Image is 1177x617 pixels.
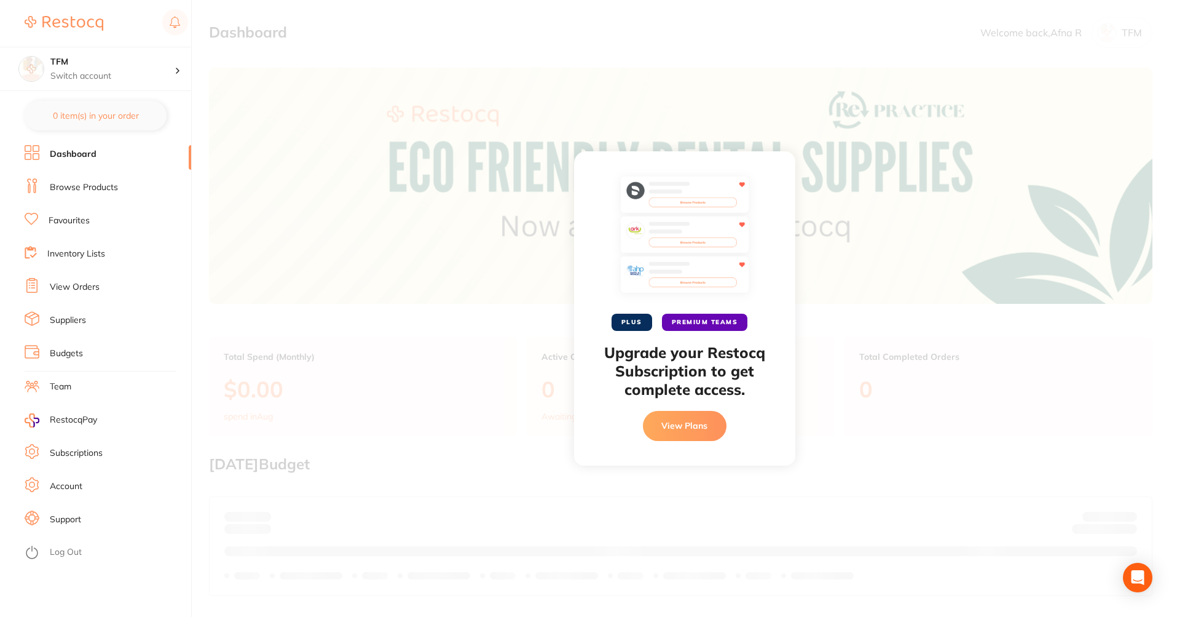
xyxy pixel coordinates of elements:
span: RestocqPay [50,414,97,426]
a: Support [50,514,81,526]
a: Account [50,480,82,493]
img: RestocqPay [25,413,39,428]
p: Switch account [50,70,175,82]
button: 0 item(s) in your order [25,101,167,130]
a: RestocqPay [25,413,97,428]
a: Favourites [49,215,90,227]
h4: TFM [50,56,175,68]
a: Log Out [50,546,82,559]
a: Suppliers [50,314,86,327]
h2: Upgrade your Restocq Subscription to get complete access. [599,343,771,399]
a: Dashboard [50,148,96,161]
a: Restocq Logo [25,9,103,38]
img: Restocq Logo [25,16,103,31]
img: TFM [19,57,44,81]
span: PREMIUM TEAMS [662,314,748,331]
a: View Orders [50,281,100,293]
button: Log Out [25,543,187,563]
button: View Plans [643,411,726,440]
img: favourites-preview.svg [620,176,749,299]
a: Browse Products [50,181,118,194]
div: Open Intercom Messenger [1123,563,1152,592]
a: Inventory Lists [47,248,105,260]
span: PLUS [612,314,652,331]
a: Team [50,381,71,393]
a: Budgets [50,348,83,360]
a: Subscriptions [50,447,103,460]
